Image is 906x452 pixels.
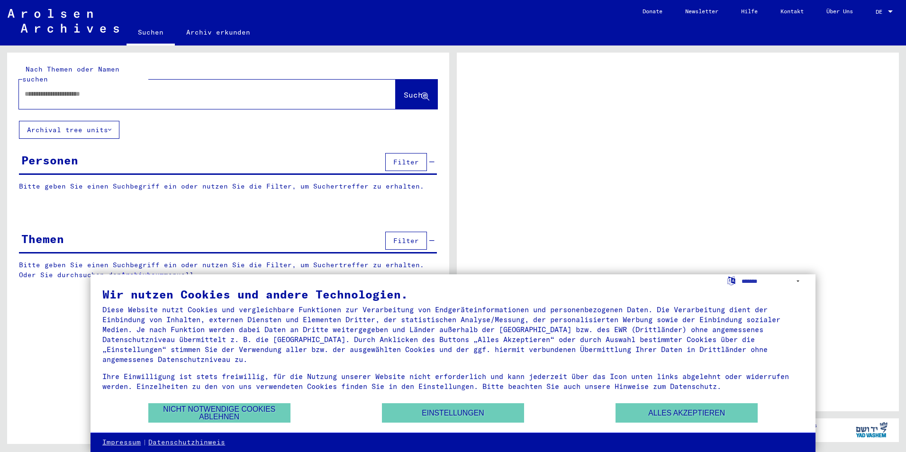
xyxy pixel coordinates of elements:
button: Archival tree units [19,121,119,139]
button: Suche [396,80,437,109]
mat-label: Nach Themen oder Namen suchen [22,65,119,83]
span: DE [876,9,886,15]
span: Filter [393,236,419,245]
span: Suche [404,90,427,99]
a: Suchen [127,21,175,45]
button: Filter [385,232,427,250]
div: Ihre Einwilligung ist stets freiwillig, für die Nutzung unserer Website nicht erforderlich und ka... [102,371,804,391]
img: Arolsen_neg.svg [8,9,119,33]
p: Bitte geben Sie einen Suchbegriff ein oder nutzen Sie die Filter, um Suchertreffer zu erhalten. O... [19,260,437,280]
img: yv_logo.png [854,418,889,442]
div: Diese Website nutzt Cookies und vergleichbare Funktionen zur Verarbeitung von Endgeräteinformatio... [102,305,804,364]
a: Archiv erkunden [175,21,262,44]
div: Personen [21,152,78,169]
button: Nicht notwendige Cookies ablehnen [148,403,290,423]
label: Sprache auswählen [726,276,736,285]
a: Impressum [102,438,141,447]
div: Themen [21,230,64,247]
div: Wir nutzen Cookies und andere Technologien. [102,289,804,300]
button: Einstellungen [382,403,524,423]
a: Archivbaum [121,271,164,279]
p: Bitte geben Sie einen Suchbegriff ein oder nutzen Sie die Filter, um Suchertreffer zu erhalten. [19,181,437,191]
span: Filter [393,158,419,166]
button: Alles akzeptieren [616,403,758,423]
button: Filter [385,153,427,171]
select: Sprache auswählen [742,274,804,288]
a: Datenschutzhinweis [148,438,225,447]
